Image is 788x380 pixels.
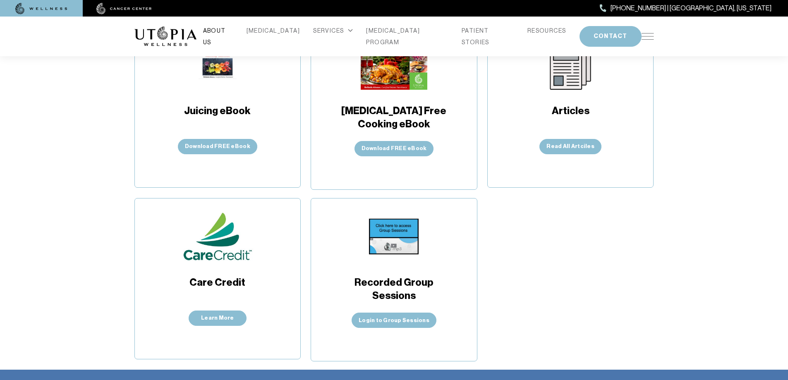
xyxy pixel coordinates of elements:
[15,3,67,14] img: wellness
[580,26,642,47] button: CONTACT
[462,25,514,48] a: PATIENT STORIES
[199,40,237,90] img: Juicing eBook
[369,212,419,261] img: Recorded Group Sessions
[361,40,427,90] img: Cancer Free Cooking eBook
[179,212,256,261] img: Care Credit
[313,25,353,36] div: SERVICES
[338,104,450,131] span: [MEDICAL_DATA] Free Cooking eBook
[338,276,450,303] span: Recorded Group Sessions
[600,3,771,14] a: [PHONE_NUMBER] | [GEOGRAPHIC_DATA], [US_STATE]
[189,276,245,301] span: Care Credit
[611,3,771,14] span: [PHONE_NUMBER] | [GEOGRAPHIC_DATA], [US_STATE]
[134,26,196,46] img: logo
[546,40,595,90] img: Articles
[189,311,247,326] a: Learn More
[184,104,251,129] span: Juicing eBook
[642,33,654,40] img: icon-hamburger
[366,25,448,48] a: [MEDICAL_DATA] PROGRAM
[247,25,300,36] a: [MEDICAL_DATA]
[178,139,257,154] button: Download FREE eBook
[552,104,589,129] span: Articles
[354,141,434,156] button: Download FREE eBook
[527,25,566,36] a: RESOURCES
[539,139,601,154] a: Read All Artciles
[203,25,233,48] a: ABOUT US
[352,313,436,328] a: Login to Group Sessions
[96,3,152,14] img: cancer center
